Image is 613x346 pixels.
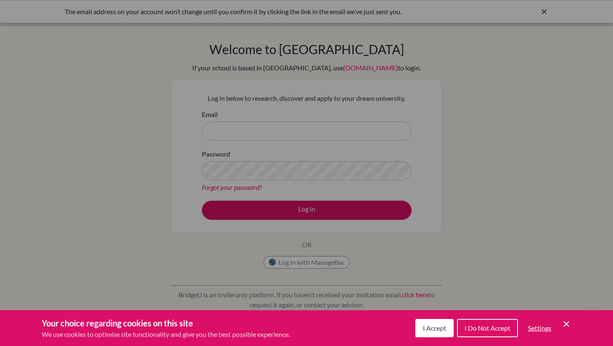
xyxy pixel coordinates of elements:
button: I Do Not Accept [457,319,518,337]
span: I Do Not Accept [465,324,510,332]
button: I Accept [415,319,454,337]
span: I Accept [423,324,446,332]
h3: Your choice regarding cookies on this site [42,317,290,329]
button: Settings [521,320,558,336]
button: Save and close [561,319,571,329]
span: Settings [528,324,551,332]
p: We use cookies to optimise site functionality and give you the best possible experience. [42,329,290,339]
